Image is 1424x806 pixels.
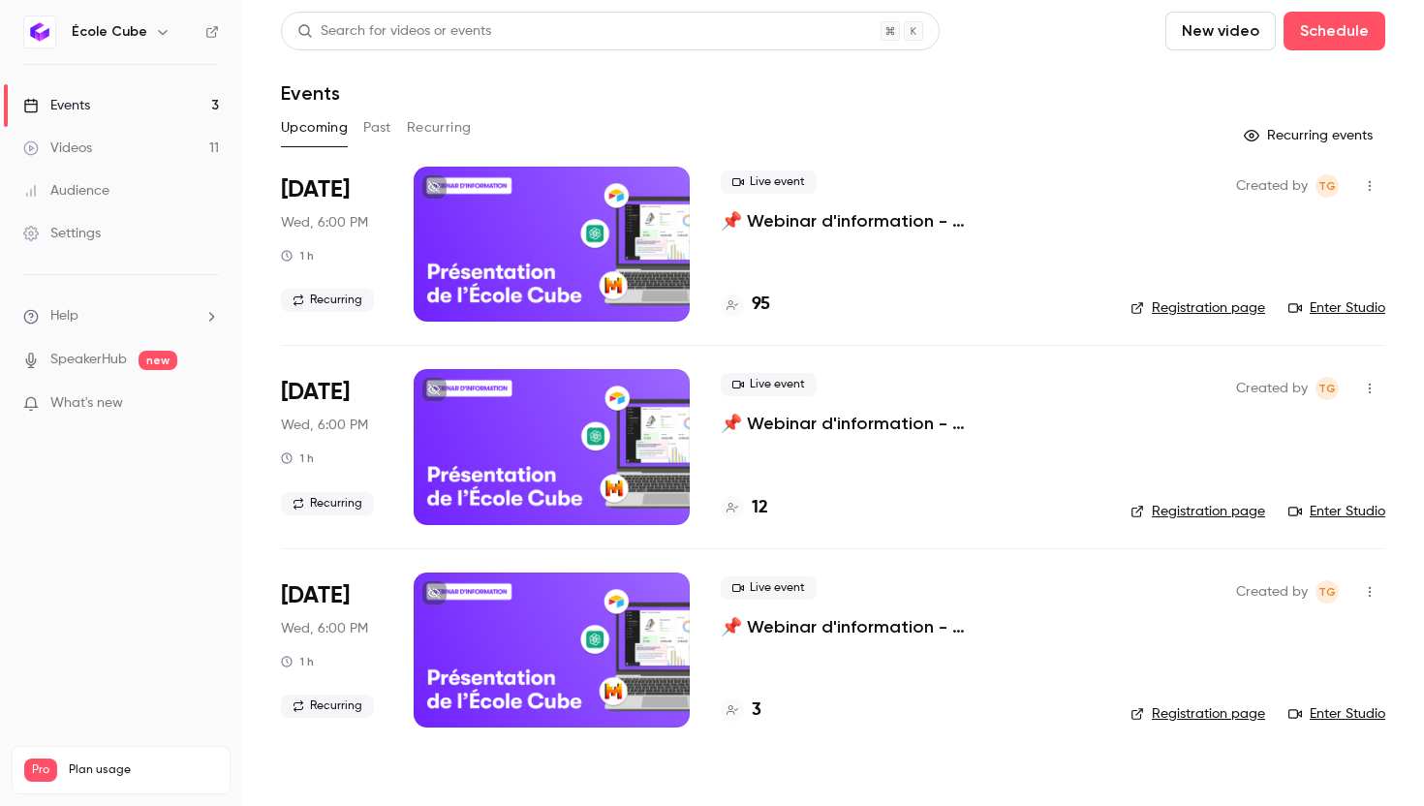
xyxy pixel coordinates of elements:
span: Thomas Groc [1316,377,1339,400]
span: Live event [721,170,817,194]
span: Created by [1236,174,1308,198]
span: TG [1318,580,1336,604]
a: Registration page [1130,704,1265,724]
span: Recurring [281,289,374,312]
h4: 3 [752,697,761,724]
span: 11 [183,785,191,796]
span: Wed, 6:00 PM [281,619,368,638]
div: 1 h [281,450,314,466]
div: Search for videos or events [297,21,491,42]
span: TG [1318,377,1336,400]
div: Audience [23,181,109,201]
a: SpeakerHub [50,350,127,370]
span: Thomas Groc [1316,174,1339,198]
span: [DATE] [281,580,350,611]
button: Upcoming [281,112,348,143]
span: Created by [1236,377,1308,400]
p: / 150 [183,782,218,799]
span: [DATE] [281,174,350,205]
div: 1 h [281,654,314,669]
a: Enter Studio [1288,298,1385,318]
li: help-dropdown-opener [23,306,219,326]
span: Live event [721,576,817,600]
div: Settings [23,224,101,243]
span: What's new [50,393,123,414]
a: 📌 Webinar d'information - [GEOGRAPHIC_DATA] [721,209,1099,232]
div: Sep 10 Wed, 6:00 PM (Europe/Paris) [281,573,383,728]
div: 1 h [281,248,314,263]
div: Aug 27 Wed, 6:00 PM (Europe/Paris) [281,369,383,524]
a: 95 [721,292,770,318]
h1: Events [281,81,340,105]
img: École Cube [24,16,55,47]
p: Videos [24,782,61,799]
span: new [139,351,177,370]
button: Recurring [407,112,472,143]
a: 📌 Webinar d'information - [GEOGRAPHIC_DATA] [721,615,1099,638]
span: Created by [1236,580,1308,604]
a: 12 [721,495,768,521]
span: Wed, 6:00 PM [281,213,368,232]
span: Recurring [281,492,374,515]
h4: 12 [752,495,768,521]
button: Schedule [1284,12,1385,50]
span: Recurring [281,695,374,718]
div: Events [23,96,90,115]
a: 3 [721,697,761,724]
a: Registration page [1130,298,1265,318]
button: Past [363,112,391,143]
a: Enter Studio [1288,704,1385,724]
div: Videos [23,139,92,158]
span: [DATE] [281,377,350,408]
span: Help [50,306,78,326]
a: Enter Studio [1288,502,1385,521]
span: Wed, 6:00 PM [281,416,368,435]
span: Pro [24,759,57,782]
h6: École Cube [72,22,147,42]
span: Plan usage [69,762,218,778]
a: 📌 Webinar d'information - [GEOGRAPHIC_DATA] [721,412,1099,435]
button: Recurring events [1235,120,1385,151]
h4: 95 [752,292,770,318]
span: Thomas Groc [1316,580,1339,604]
div: Aug 13 Wed, 6:00 PM (Europe/Paris) [281,167,383,322]
a: Registration page [1130,502,1265,521]
span: Live event [721,373,817,396]
button: New video [1165,12,1276,50]
span: TG [1318,174,1336,198]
